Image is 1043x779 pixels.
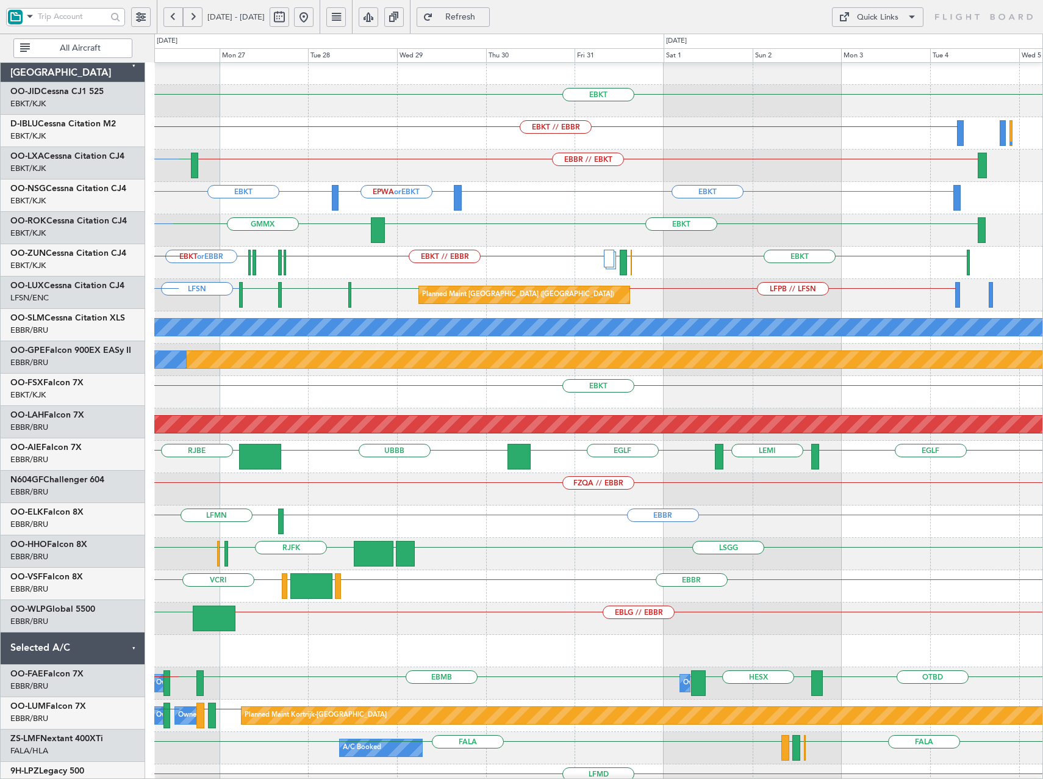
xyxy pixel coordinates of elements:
div: Tue 28 [308,48,397,63]
div: Sun 2 [753,48,842,63]
button: All Aircraft [13,38,132,58]
div: Owner Melsbroek Air Base [156,706,239,725]
a: EBBR/BRU [10,454,48,465]
a: EBBR/BRU [10,422,48,433]
a: OO-LXACessna Citation CJ4 [10,152,124,161]
a: ZS-LMFNextant 400XTi [10,734,103,743]
div: Quick Links [857,12,898,24]
a: EBBR/BRU [10,487,48,498]
a: OO-ZUNCessna Citation CJ4 [10,249,126,258]
a: OO-FSXFalcon 7X [10,379,84,387]
span: OO-SLM [10,314,45,322]
a: EBBR/BRU [10,325,48,336]
span: OO-GPE [10,346,45,355]
div: Owner Melsbroek Air Base [683,674,766,692]
span: D-IBLU [10,120,38,128]
a: EBKT/KJK [10,131,46,142]
a: OO-LUMFalcon 7X [10,702,86,711]
a: OO-NSGCessna Citation CJ4 [10,184,126,193]
span: All Aircraft [32,44,128,53]
a: OO-ELKFalcon 8X [10,508,84,516]
div: A/C Booked [343,739,381,757]
div: [DATE] [666,36,687,46]
div: Sun 26 [131,48,220,63]
span: OO-LUM [10,702,46,711]
div: Wed 29 [397,48,486,63]
span: Refresh [435,13,486,21]
span: OO-ELK [10,508,43,516]
div: Planned Maint [GEOGRAPHIC_DATA] ([GEOGRAPHIC_DATA]) [422,286,614,304]
span: OO-HHO [10,540,47,549]
a: EBKT/KJK [10,228,46,239]
div: Mon 3 [841,48,930,63]
span: OO-WLP [10,605,46,614]
a: EBBR/BRU [10,519,48,530]
div: Sat 1 [664,48,753,63]
a: OO-GPEFalcon 900EX EASy II [10,346,131,355]
a: EBKT/KJK [10,98,46,109]
div: Owner Melsbroek Air Base [156,674,239,692]
div: Tue 4 [930,48,1019,63]
span: OO-VSF [10,573,43,581]
div: Planned Maint Kortrijk-[GEOGRAPHIC_DATA] [245,706,387,725]
a: EBKT/KJK [10,260,46,271]
a: EBKT/KJK [10,195,46,206]
a: D-IBLUCessna Citation M2 [10,120,116,128]
a: 9H-LPZLegacy 500 [10,767,84,775]
a: OO-VSFFalcon 8X [10,573,83,581]
div: [DATE] [157,36,177,46]
a: EBBR/BRU [10,681,48,692]
button: Quick Links [832,7,923,27]
span: OO-AIE [10,443,41,452]
span: OO-LAH [10,411,44,419]
a: EBBR/BRU [10,551,48,562]
a: OO-HHOFalcon 8X [10,540,87,549]
span: [DATE] - [DATE] [207,12,265,23]
span: OO-LXA [10,152,44,161]
div: Fri 31 [575,48,664,63]
a: OO-JIDCessna CJ1 525 [10,87,104,96]
span: OO-JID [10,87,41,96]
span: ZS-LMF [10,734,40,743]
a: LFSN/ENC [10,292,49,303]
a: EBBR/BRU [10,616,48,627]
a: EBBR/BRU [10,713,48,724]
a: OO-SLMCessna Citation XLS [10,314,125,322]
a: OO-WLPGlobal 5500 [10,605,95,614]
a: EBBR/BRU [10,584,48,595]
a: OO-ROKCessna Citation CJ4 [10,217,127,225]
div: Thu 30 [486,48,575,63]
a: EBKT/KJK [10,163,46,174]
input: Trip Account [38,7,107,26]
span: OO-ZUN [10,249,46,258]
a: OO-AIEFalcon 7X [10,443,82,452]
span: OO-NSG [10,184,46,193]
div: Mon 27 [220,48,309,63]
a: OO-FAEFalcon 7X [10,670,84,678]
span: 9H-LPZ [10,767,39,775]
span: OO-FAE [10,670,43,678]
span: OO-FSX [10,379,43,387]
a: OO-LAHFalcon 7X [10,411,84,419]
div: Owner Melsbroek Air Base [178,706,261,725]
a: N604GFChallenger 604 [10,476,104,484]
button: Refresh [417,7,490,27]
a: FALA/HLA [10,745,48,756]
a: EBBR/BRU [10,357,48,368]
span: OO-LUX [10,281,44,290]
span: N604GF [10,476,43,484]
a: EBKT/KJK [10,389,46,400]
a: OO-LUXCessna Citation CJ4 [10,281,124,290]
span: OO-ROK [10,217,46,225]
